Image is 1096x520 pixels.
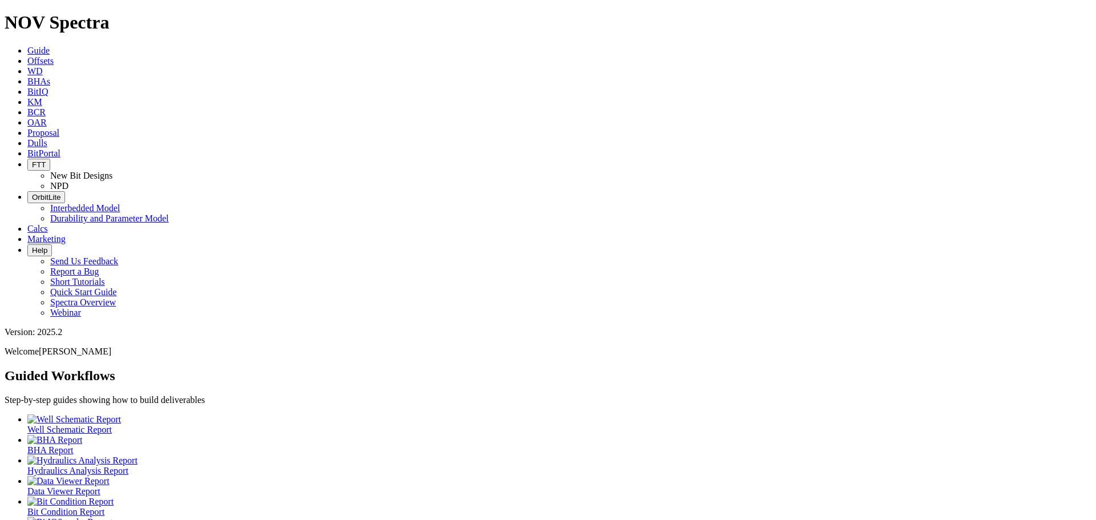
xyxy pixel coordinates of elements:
a: Bit Condition Report Bit Condition Report [27,497,1091,517]
h1: NOV Spectra [5,12,1091,33]
span: OrbitLite [32,193,61,201]
a: Report a Bug [50,267,99,276]
a: Marketing [27,234,66,244]
button: FTT [27,159,50,171]
img: BHA Report [27,435,82,445]
span: BHA Report [27,445,73,455]
span: Hydraulics Analysis Report [27,466,128,475]
a: Interbedded Model [50,203,120,213]
a: OAR [27,118,47,127]
a: BHAs [27,76,50,86]
img: Bit Condition Report [27,497,114,507]
a: Send Us Feedback [50,256,118,266]
a: Calcs [27,224,48,233]
a: Quick Start Guide [50,287,116,297]
a: Offsets [27,56,54,66]
a: WD [27,66,43,76]
p: Step-by-step guides showing how to build deliverables [5,395,1091,405]
a: Dulls [27,138,47,148]
span: [PERSON_NAME] [39,346,111,356]
img: Well Schematic Report [27,414,121,425]
span: Help [32,246,47,255]
a: BitPortal [27,148,61,158]
a: KM [27,97,42,107]
a: Webinar [50,308,81,317]
button: OrbitLite [27,191,65,203]
a: Hydraulics Analysis Report Hydraulics Analysis Report [27,455,1091,475]
div: Version: 2025.2 [5,327,1091,337]
a: BitIQ [27,87,48,96]
a: Short Tutorials [50,277,105,287]
img: Hydraulics Analysis Report [27,455,138,466]
a: Proposal [27,128,59,138]
a: BCR [27,107,46,117]
a: Data Viewer Report Data Viewer Report [27,476,1091,496]
span: Data Viewer Report [27,486,100,496]
button: Help [27,244,52,256]
a: New Bit Designs [50,171,112,180]
a: Spectra Overview [50,297,116,307]
h2: Guided Workflows [5,368,1091,384]
span: FTT [32,160,46,169]
a: NPD [50,181,68,191]
a: BHA Report BHA Report [27,435,1091,455]
a: Well Schematic Report Well Schematic Report [27,414,1091,434]
img: Data Viewer Report [27,476,110,486]
a: Guide [27,46,50,55]
span: Bit Condition Report [27,507,104,517]
a: Durability and Parameter Model [50,213,169,223]
span: Well Schematic Report [27,425,112,434]
p: Welcome [5,346,1091,357]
